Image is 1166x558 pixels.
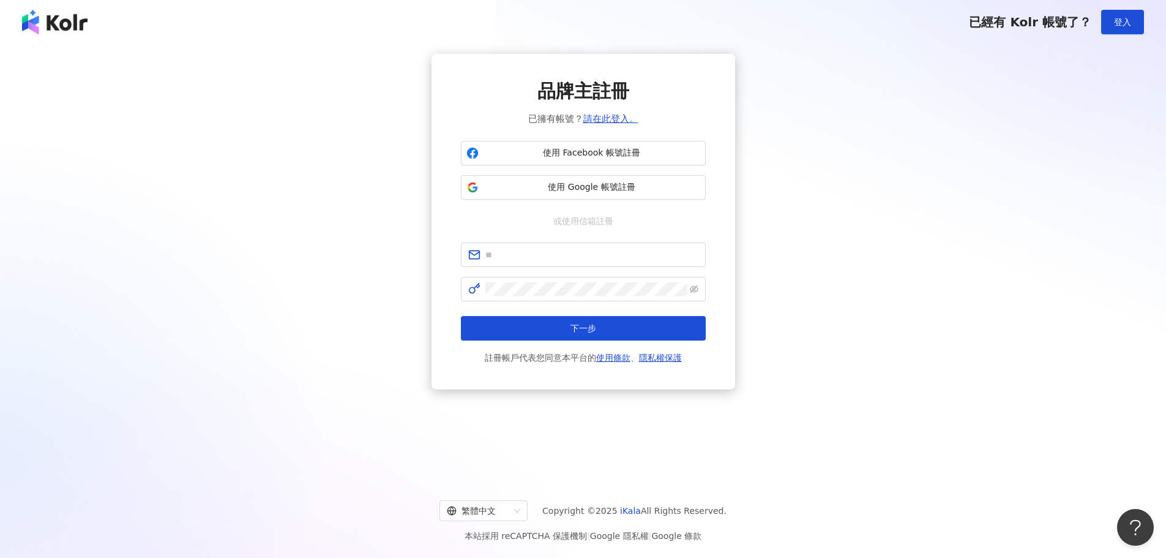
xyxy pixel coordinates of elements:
[590,531,649,541] a: Google 隱私權
[620,506,641,516] a: iKala
[649,531,652,541] span: |
[22,10,88,34] img: logo
[465,529,701,543] span: 本站採用 reCAPTCHA 保護機制
[651,531,701,541] a: Google 條款
[485,350,682,365] span: 註冊帳戶代表您同意本平台的 、
[596,353,630,363] a: 使用條款
[484,181,700,194] span: 使用 Google 帳號註冊
[1114,17,1131,27] span: 登入
[1101,10,1144,34] button: 登入
[484,147,700,159] span: 使用 Facebook 帳號註冊
[461,175,706,200] button: 使用 Google 帳號註冊
[639,353,682,363] a: 隱私權保護
[542,503,727,518] span: Copyright © 2025 All Rights Reserved.
[1117,509,1154,546] iframe: Help Scout Beacon - Open
[587,531,590,541] span: |
[461,316,706,341] button: 下一步
[537,78,629,104] span: 品牌主註冊
[583,113,638,124] a: 請在此登入。
[447,501,509,521] div: 繁體中文
[545,214,622,228] span: 或使用信箱註冊
[690,285,698,293] span: eye-invisible
[969,15,1091,29] span: 已經有 Kolr 帳號了？
[528,111,638,126] span: 已擁有帳號？
[461,141,706,165] button: 使用 Facebook 帳號註冊
[570,323,596,333] span: 下一步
